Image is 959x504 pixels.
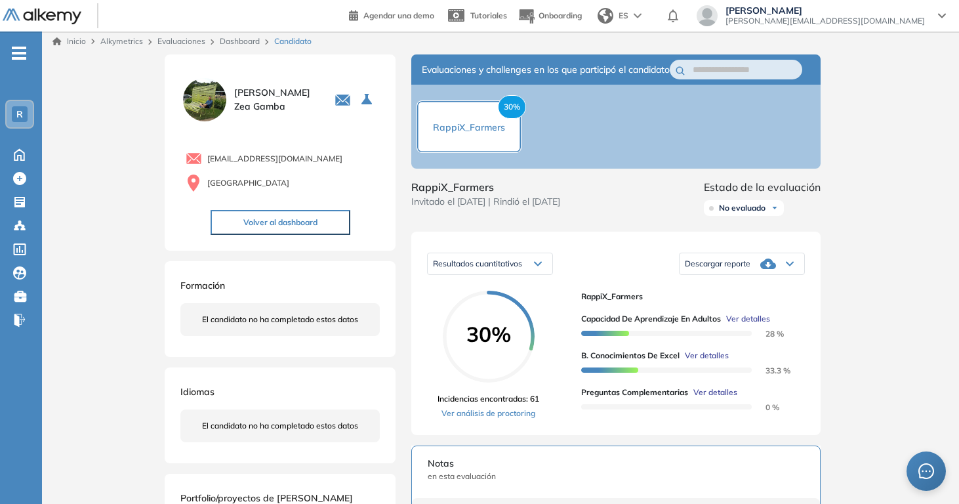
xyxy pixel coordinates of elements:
[704,179,821,195] span: Estado de la evaluación
[680,350,729,362] button: Ver detalles
[693,387,737,398] span: Ver detalles
[52,35,86,47] a: Inicio
[598,8,613,24] img: world
[211,210,350,235] button: Volver al dashboard
[180,492,353,504] span: Portfolio/proyectos de [PERSON_NAME]
[411,195,560,209] span: Invitado el [DATE] | Rindió el [DATE]
[428,471,804,482] span: en esta evaluación
[581,313,721,325] span: Capacidad de Aprendizaje en Adultos
[726,313,770,325] span: Ver detalles
[470,10,507,20] span: Tutoriales
[202,420,358,432] span: El candidato no ha completado estos datos
[207,177,289,189] span: [GEOGRAPHIC_DATA]
[581,350,680,362] span: B. Conocimientos de Excel
[3,9,81,25] img: Logo
[750,329,784,339] span: 28 %
[180,386,214,398] span: Idiomas
[433,121,505,133] span: RappiX_Farmers
[202,314,358,325] span: El candidato no ha completado estos datos
[100,36,143,46] span: Alkymetrics
[438,393,539,405] span: Incidencias encontradas: 61
[157,36,205,46] a: Evaluaciones
[356,88,380,112] button: Seleccione la evaluación activa
[422,63,670,77] span: Evaluaciones y challenges en los que participó el candidato
[750,402,779,412] span: 0 %
[721,313,770,325] button: Ver detalles
[443,324,535,345] span: 30%
[581,291,794,303] span: RappiX_Farmers
[771,204,779,212] img: Ícono de flecha
[433,259,522,268] span: Resultados cuantitativos
[16,109,23,119] span: R
[220,36,260,46] a: Dashboard
[180,75,229,124] img: PROFILE_MENU_LOGO_USER
[539,10,582,20] span: Onboarding
[619,10,628,22] span: ES
[518,2,582,30] button: Onboarding
[918,463,934,479] span: message
[685,259,750,269] span: Descargar reporte
[498,95,526,119] span: 30%
[725,5,925,16] span: [PERSON_NAME]
[274,35,312,47] span: Candidato
[234,86,319,114] span: [PERSON_NAME] Zea gamba
[180,280,225,291] span: Formación
[634,13,642,18] img: arrow
[12,52,26,54] i: -
[411,179,560,195] span: RappiX_Farmers
[363,10,434,20] span: Agendar una demo
[688,387,737,398] button: Ver detalles
[349,7,434,22] a: Agendar una demo
[750,366,790,375] span: 33.3 %
[207,153,342,165] span: [EMAIL_ADDRESS][DOMAIN_NAME]
[438,408,539,419] a: Ver análisis de proctoring
[581,387,688,398] span: Preguntas complementarias
[428,457,804,471] span: Notas
[719,203,765,213] span: No evaluado
[725,16,925,26] span: [PERSON_NAME][EMAIL_ADDRESS][DOMAIN_NAME]
[685,350,729,362] span: Ver detalles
